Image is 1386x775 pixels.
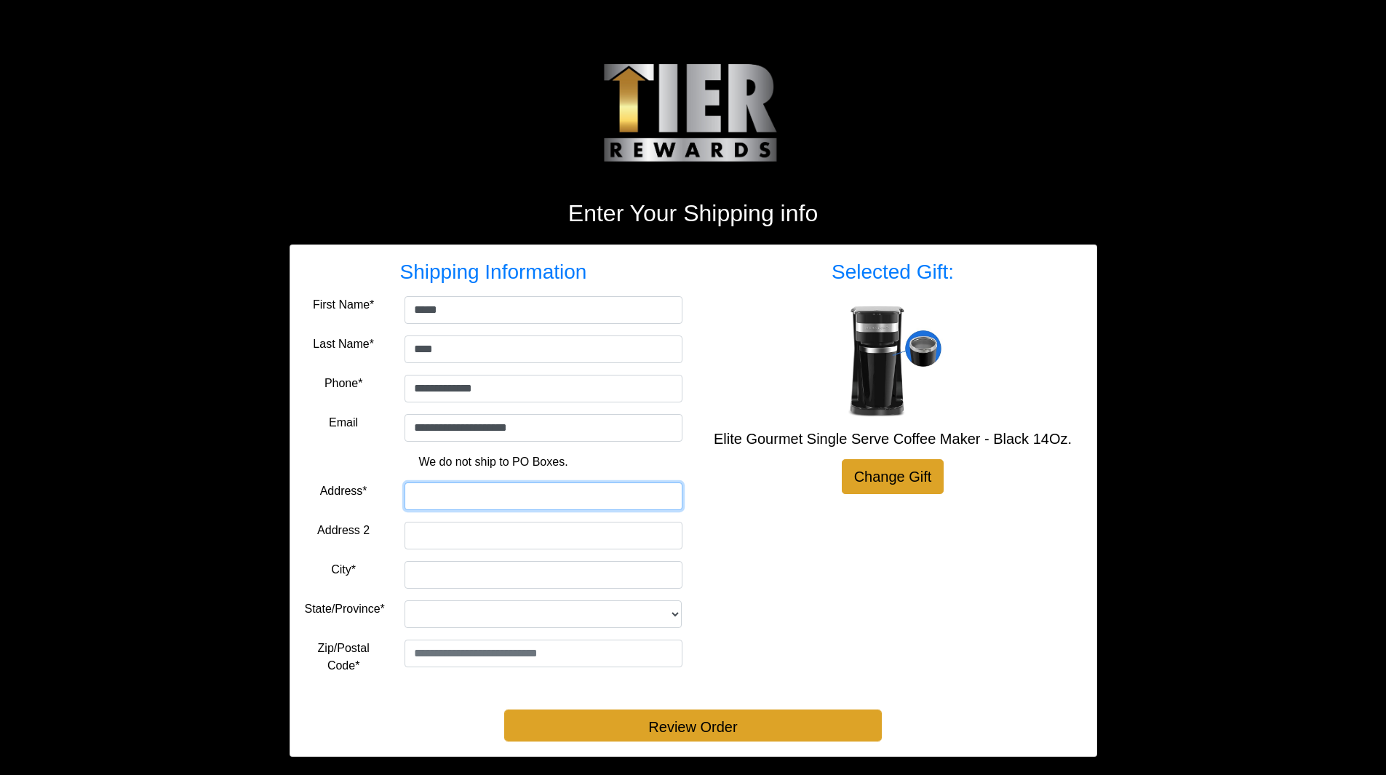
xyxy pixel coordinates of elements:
label: Last Name* [313,335,374,353]
button: Review Order [504,710,882,742]
p: We do not ship to PO Boxes. [316,453,672,471]
label: Phone* [324,375,363,392]
h3: Selected Gift: [704,260,1082,285]
label: Address* [320,482,367,500]
h2: Enter Your Shipping info [290,199,1097,227]
label: Zip/Postal Code* [305,640,383,675]
label: City* [331,561,356,579]
img: Elite Gourmet Single Serve Coffee Maker - Black 14Oz. [835,302,951,418]
label: First Name* [313,296,374,314]
img: Logo [589,36,797,182]
a: Change Gift [842,459,944,494]
h5: Elite Gourmet Single Serve Coffee Maker - Black 14Oz. [704,430,1082,448]
label: Email [329,414,358,432]
label: Address 2 [317,522,370,539]
label: State/Province* [305,600,385,618]
h3: Shipping Information [305,260,682,285]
